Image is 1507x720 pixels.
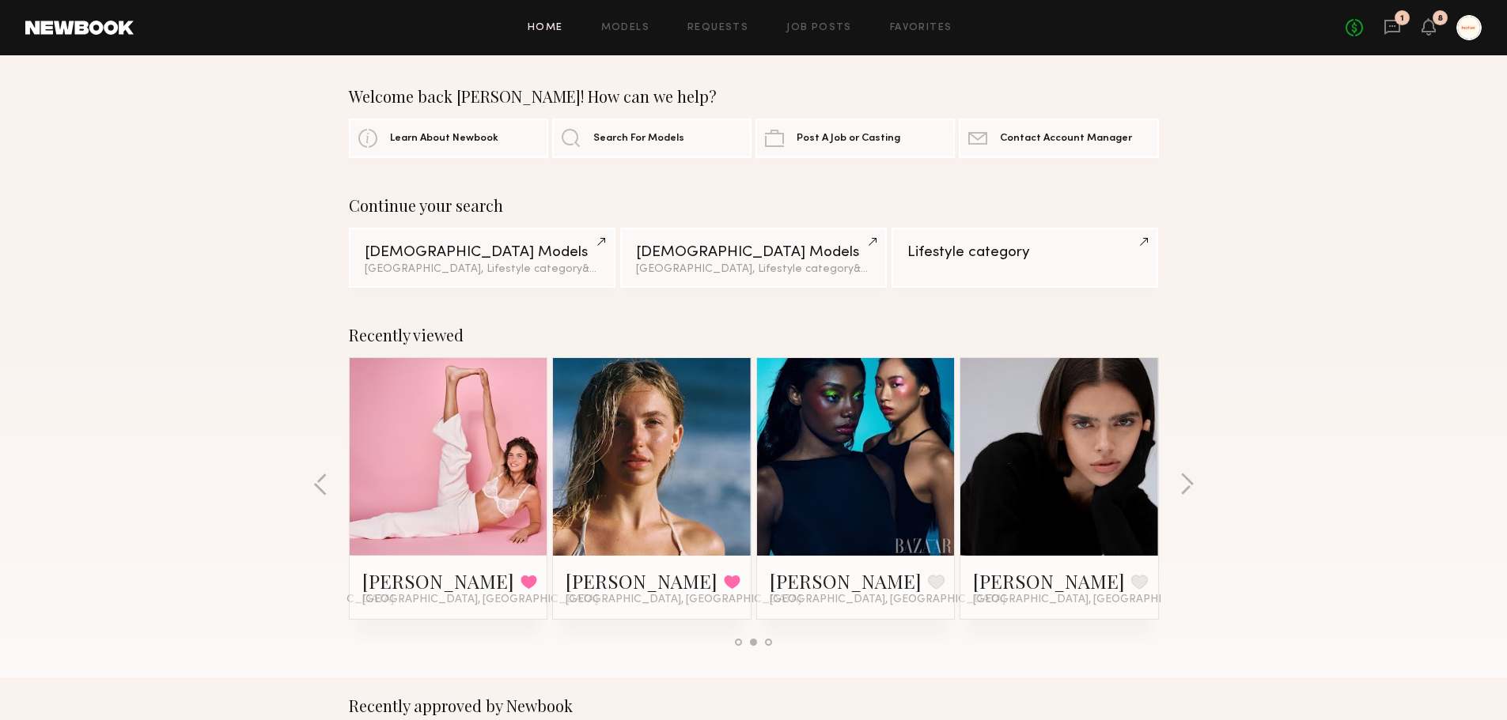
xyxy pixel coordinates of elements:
[566,594,801,606] span: [GEOGRAPHIC_DATA], [GEOGRAPHIC_DATA]
[636,264,871,275] div: [GEOGRAPHIC_DATA], Lifestyle category
[1400,14,1404,23] div: 1
[566,568,718,594] a: [PERSON_NAME]
[636,245,871,260] div: [DEMOGRAPHIC_DATA] Models
[973,594,1209,606] span: [GEOGRAPHIC_DATA], [GEOGRAPHIC_DATA]
[973,568,1125,594] a: [PERSON_NAME]
[349,326,1159,345] div: Recently viewed
[601,23,649,33] a: Models
[797,134,900,144] span: Post A Job or Casting
[349,196,1159,215] div: Continue your search
[365,264,600,275] div: [GEOGRAPHIC_DATA], Lifestyle category
[786,23,852,33] a: Job Posts
[1384,18,1401,38] a: 1
[552,119,752,158] a: Search For Models
[770,594,1005,606] span: [GEOGRAPHIC_DATA], [GEOGRAPHIC_DATA]
[362,568,514,594] a: [PERSON_NAME]
[365,245,600,260] div: [DEMOGRAPHIC_DATA] Models
[1000,134,1132,144] span: Contact Account Manager
[528,23,563,33] a: Home
[593,134,684,144] span: Search For Models
[892,228,1158,288] a: Lifestyle category
[959,119,1158,158] a: Contact Account Manager
[362,594,598,606] span: [GEOGRAPHIC_DATA], [GEOGRAPHIC_DATA]
[349,228,615,288] a: [DEMOGRAPHIC_DATA] Models[GEOGRAPHIC_DATA], Lifestyle category&2other filters
[890,23,952,33] a: Favorites
[854,264,922,274] span: & 1 other filter
[390,134,498,144] span: Learn About Newbook
[349,119,548,158] a: Learn About Newbook
[907,245,1142,260] div: Lifestyle category
[1437,14,1443,23] div: 8
[755,119,955,158] a: Post A Job or Casting
[687,23,748,33] a: Requests
[349,696,1159,715] div: Recently approved by Newbook
[582,264,658,274] span: & 2 other filter s
[770,568,922,594] a: [PERSON_NAME]
[349,87,1159,106] div: Welcome back [PERSON_NAME]! How can we help?
[620,228,887,288] a: [DEMOGRAPHIC_DATA] Models[GEOGRAPHIC_DATA], Lifestyle category&1other filter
